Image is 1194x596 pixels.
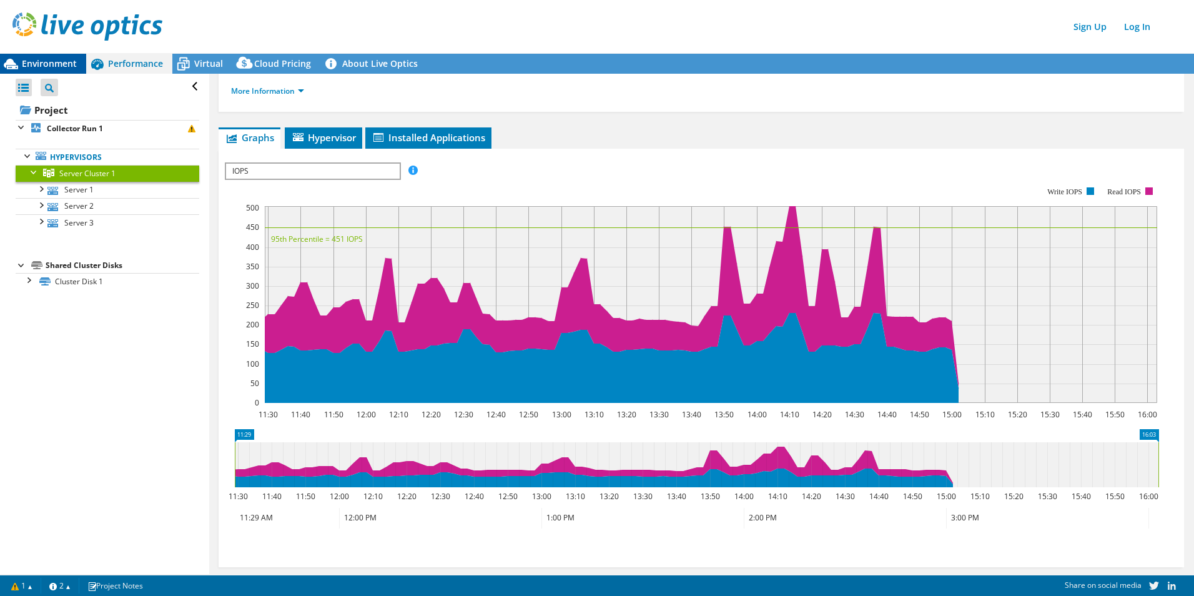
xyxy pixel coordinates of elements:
text: 13:30 [649,409,668,420]
text: 400 [246,242,259,252]
text: 14:50 [909,409,929,420]
span: Performance [108,57,163,69]
span: Installed Applications [372,131,485,144]
text: 14:30 [835,491,854,502]
text: 15:30 [1037,491,1057,502]
a: More Information [231,86,304,96]
text: 12:20 [397,491,416,502]
text: 12:40 [486,409,505,420]
text: Write IOPS [1047,187,1082,196]
text: 14:00 [734,491,753,502]
text: 15:10 [975,409,994,420]
text: 50 [250,378,259,389]
text: 16:00 [1137,409,1157,420]
span: Server Cluster 1 [59,168,116,179]
text: 15:00 [936,491,955,502]
img: live_optics_svg.svg [12,12,162,41]
span: Share on social media [1065,580,1142,590]
a: Hypervisors [16,149,199,165]
text: 95th Percentile = 451 IOPS [271,234,363,244]
span: Virtual [194,57,223,69]
text: 300 [246,281,259,291]
text: 14:50 [902,491,922,502]
text: 14:00 [747,409,766,420]
text: 14:40 [877,409,896,420]
text: 13:10 [584,409,603,420]
span: Graphs [225,131,274,144]
text: 15:30 [1040,409,1059,420]
a: Project [16,100,199,120]
a: Log In [1118,17,1157,36]
a: About Live Optics [320,54,427,74]
text: 16:00 [1138,491,1158,502]
a: Collector Run 1 [16,120,199,136]
text: 13:30 [633,491,652,502]
text: 13:00 [551,409,571,420]
text: 100 [246,359,259,369]
text: 12:00 [329,491,348,502]
text: 14:20 [812,409,831,420]
a: Cluster Disk 1 [16,273,199,289]
text: 15:40 [1071,491,1090,502]
text: 12:10 [363,491,382,502]
text: 13:50 [714,409,733,420]
text: 14:10 [779,409,799,420]
text: 15:20 [1004,491,1023,502]
div: Shared Cluster Disks [46,258,199,273]
a: Server Cluster 1 [16,165,199,181]
text: 250 [246,300,259,310]
text: 11:50 [295,491,315,502]
text: 13:00 [531,491,551,502]
text: 11:30 [258,409,277,420]
text: 12:00 [356,409,375,420]
text: Read IOPS [1107,187,1141,196]
span: Environment [22,57,77,69]
text: 15:10 [970,491,989,502]
text: 11:40 [262,491,281,502]
a: Sign Up [1067,17,1113,36]
text: 12:10 [388,409,408,420]
text: 13:50 [700,491,719,502]
text: 14:20 [801,491,821,502]
span: IOPS [226,164,399,179]
text: 11:30 [228,491,247,502]
text: 12:20 [421,409,440,420]
text: 15:40 [1072,409,1092,420]
text: 14:10 [767,491,787,502]
a: Server 2 [16,198,199,214]
text: 12:30 [453,409,473,420]
span: Cloud Pricing [254,57,311,69]
text: 15:00 [942,409,961,420]
a: Server 3 [16,214,199,231]
text: 350 [246,261,259,272]
text: 200 [246,319,259,330]
text: 13:20 [616,409,636,420]
text: 12:50 [498,491,517,502]
text: 14:30 [844,409,864,420]
text: 13:10 [565,491,585,502]
span: Hypervisor [291,131,356,144]
text: 13:20 [599,491,618,502]
text: 11:50 [323,409,343,420]
text: 12:40 [464,491,483,502]
text: 0 [255,397,259,408]
text: 12:50 [518,409,538,420]
b: Collector Run 1 [47,123,103,134]
a: Project Notes [79,578,152,594]
text: 14:40 [869,491,888,502]
text: 150 [246,339,259,349]
text: 500 [246,202,259,213]
text: 13:40 [681,409,701,420]
a: 2 [41,578,79,594]
text: 11:40 [290,409,310,420]
text: 450 [246,222,259,232]
text: 15:50 [1105,409,1124,420]
a: 1 [2,578,41,594]
text: 12:30 [430,491,450,502]
text: 13:40 [666,491,686,502]
text: 15:50 [1105,491,1124,502]
text: 15:20 [1007,409,1027,420]
a: Server 1 [16,182,199,198]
